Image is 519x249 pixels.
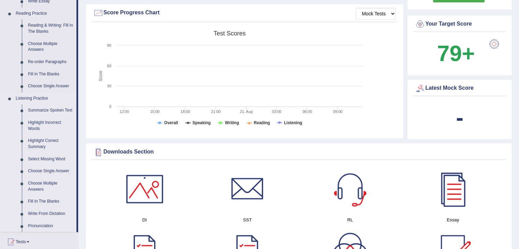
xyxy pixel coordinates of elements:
[25,135,76,153] a: Highlight Correct Summary
[164,120,178,125] tspan: Overall
[25,68,76,80] a: Fill In The Blanks
[13,92,76,105] a: Listening Practice
[150,109,160,114] text: 15:00
[25,165,76,177] a: Choose Single Answer
[119,109,129,114] text: 12:00
[107,64,111,68] text: 60
[13,8,76,20] a: Reading Practice
[405,216,501,223] h4: Essay
[25,195,76,208] a: Fill In The Blanks
[415,83,504,93] div: Latest Mock Score
[25,220,76,232] a: Pronunciation
[107,84,111,88] text: 30
[25,208,76,220] a: Write From Dictation
[93,8,396,18] div: Score Progress Chart
[272,109,282,114] text: 03:00
[98,71,103,82] tspan: Score
[25,19,76,38] a: Reading & Writing: Fill In The Blanks
[181,109,190,114] text: 18:00
[109,104,111,108] text: 0
[93,147,504,157] div: Downloads Section
[214,30,246,37] tspan: Test scores
[25,80,76,92] a: Choose Single Answer
[25,38,76,56] a: Choose Multiple Answers
[25,104,76,117] a: Summarize Spoken Text
[192,120,211,125] tspan: Speaking
[97,216,192,223] h4: DI
[25,56,76,68] a: Re-order Paragraphs
[302,216,398,223] h4: RL
[107,43,111,47] text: 90
[225,120,239,125] tspan: Writing
[240,109,253,114] tspan: 21. Aug
[25,153,76,165] a: Select Missing Word
[437,41,475,66] b: 79+
[303,109,312,114] text: 06:00
[254,120,270,125] tspan: Reading
[333,109,343,114] text: 09:00
[211,109,221,114] text: 21:00
[415,19,504,29] div: Your Target Score
[25,177,76,195] a: Choose Multiple Answers
[25,117,76,135] a: Highlight Incorrect Words
[456,105,463,130] b: -
[284,120,302,125] tspan: Listening
[199,216,295,223] h4: SST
